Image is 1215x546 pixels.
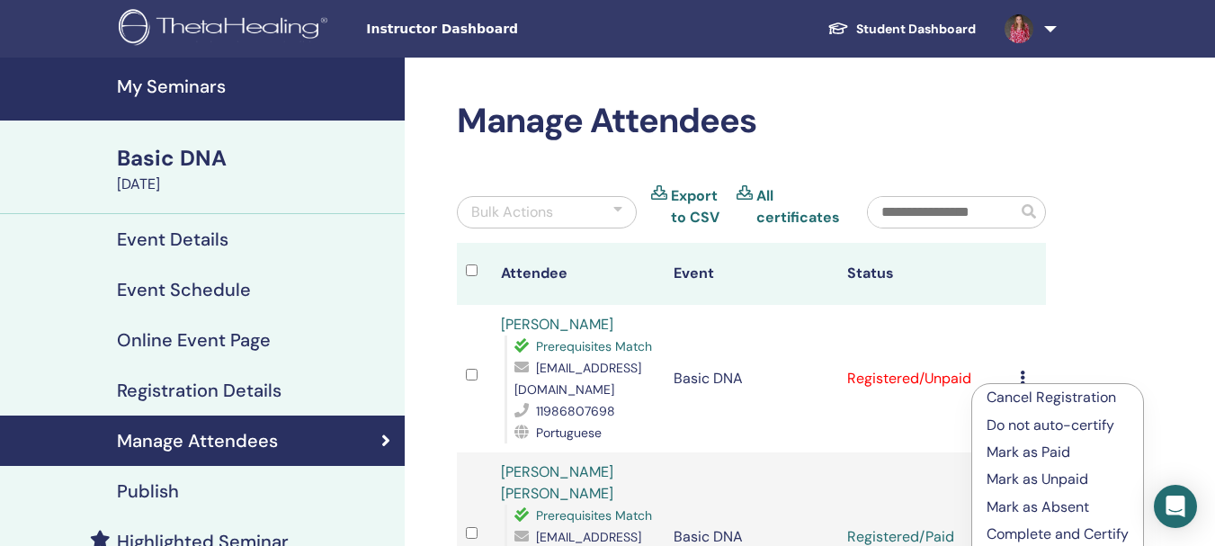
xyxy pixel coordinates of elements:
[987,387,1129,408] p: Cancel Registration
[536,425,602,441] span: Portuguese
[366,20,636,39] span: Instructor Dashboard
[106,143,405,195] a: Basic DNA[DATE]
[119,9,334,49] img: logo.png
[665,243,838,305] th: Event
[117,480,179,502] h4: Publish
[536,403,615,419] span: 11986807698
[492,243,666,305] th: Attendee
[1005,14,1033,43] img: default.jpg
[471,201,553,223] div: Bulk Actions
[501,315,613,334] a: [PERSON_NAME]
[987,415,1129,436] p: Do not auto-certify
[671,185,722,228] a: Export to CSV
[514,360,641,398] span: [EMAIL_ADDRESS][DOMAIN_NAME]
[117,279,251,300] h4: Event Schedule
[117,329,271,351] h4: Online Event Page
[117,76,394,97] h4: My Seminars
[987,442,1129,463] p: Mark as Paid
[117,174,394,195] div: [DATE]
[665,305,838,452] td: Basic DNA
[987,469,1129,490] p: Mark as Unpaid
[457,101,1046,142] h2: Manage Attendees
[117,228,228,250] h4: Event Details
[117,430,278,452] h4: Manage Attendees
[536,338,652,354] span: Prerequisites Match
[536,507,652,524] span: Prerequisites Match
[501,462,613,503] a: [PERSON_NAME] [PERSON_NAME]
[117,380,281,401] h4: Registration Details
[756,185,840,228] a: All certificates
[827,21,849,36] img: graduation-cap-white.svg
[1154,485,1197,528] div: Open Intercom Messenger
[987,524,1129,545] p: Complete and Certify
[117,143,394,174] div: Basic DNA
[813,13,990,46] a: Student Dashboard
[838,243,1012,305] th: Status
[987,497,1129,518] p: Mark as Absent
